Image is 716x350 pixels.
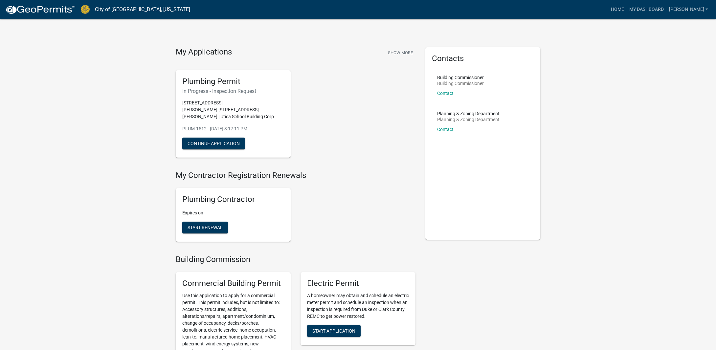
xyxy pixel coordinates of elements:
h5: Contacts [432,54,534,63]
button: Start Application [307,325,361,337]
img: City of Jeffersonville, Indiana [81,5,90,14]
h4: My Applications [176,47,232,57]
span: Start Renewal [188,225,223,230]
p: Planning & Zoning Department [437,111,500,116]
h5: Commercial Building Permit [182,279,284,288]
h4: Building Commission [176,255,415,264]
p: Expires on [182,209,284,216]
p: PLUM-1512 - [DATE] 3:17:11 PM [182,125,284,132]
span: Start Application [312,328,355,333]
p: Building Commissioner [437,81,484,86]
button: Continue Application [182,138,245,149]
a: Contact [437,127,454,132]
a: Home [608,3,627,16]
p: A homeowner may obtain and schedule an electric meter permit and schedule an inspection when an i... [307,292,409,320]
h5: Electric Permit [307,279,409,288]
a: [PERSON_NAME] [666,3,711,16]
a: City of [GEOGRAPHIC_DATA], [US_STATE] [95,4,190,15]
p: Building Commissioner [437,75,484,80]
h5: Plumbing Contractor [182,195,284,204]
p: [STREET_ADDRESS][PERSON_NAME] [STREET_ADDRESS][PERSON_NAME] | Utica School Building Corp [182,99,284,120]
h4: My Contractor Registration Renewals [176,171,415,180]
p: Planning & Zoning Department [437,117,500,122]
a: Contact [437,91,454,96]
button: Start Renewal [182,222,228,233]
h6: In Progress - Inspection Request [182,88,284,94]
a: My Dashboard [627,3,666,16]
wm-registration-list-section: My Contractor Registration Renewals [176,171,415,247]
h5: Plumbing Permit [182,77,284,86]
button: Show More [385,47,415,58]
